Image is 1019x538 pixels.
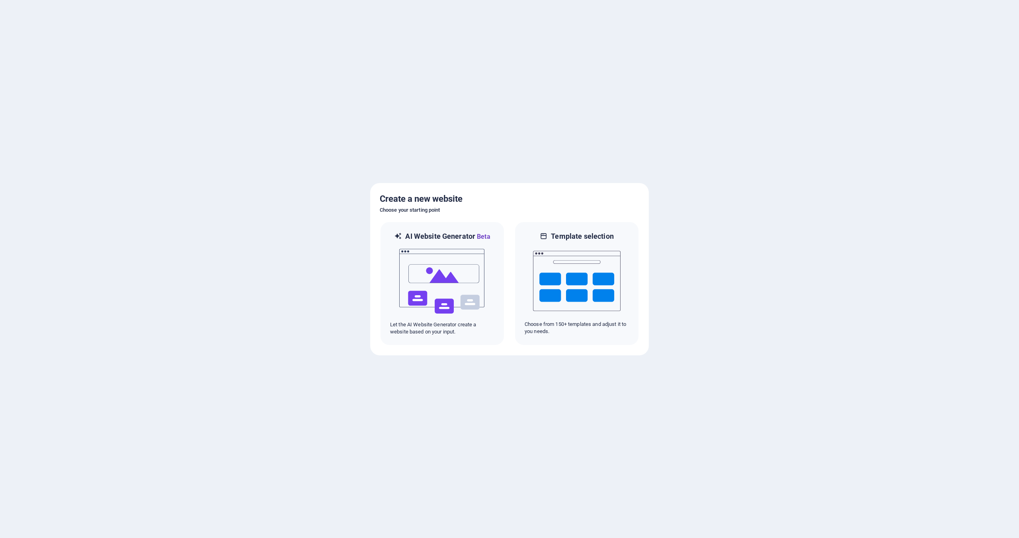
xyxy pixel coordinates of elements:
span: Beta [475,233,490,240]
h5: Create a new website [380,193,639,205]
div: AI Website GeneratorBetaaiLet the AI Website Generator create a website based on your input. [380,221,505,346]
p: Choose from 150+ templates and adjust it to you needs. [525,321,629,335]
p: Let the AI Website Generator create a website based on your input. [390,321,494,335]
img: ai [398,242,486,321]
h6: Template selection [551,232,613,241]
div: Template selectionChoose from 150+ templates and adjust it to you needs. [514,221,639,346]
h6: Choose your starting point [380,205,639,215]
h6: AI Website Generator [405,232,490,242]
